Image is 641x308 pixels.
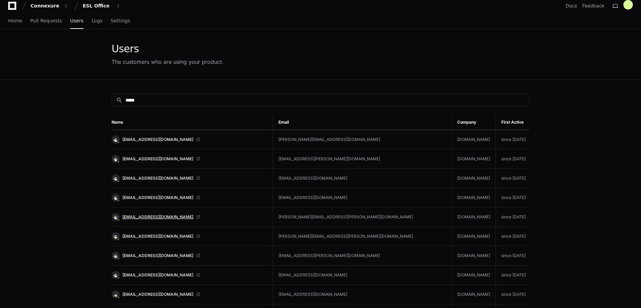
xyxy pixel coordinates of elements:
div: ESL Office [83,2,112,9]
img: 13.svg [112,272,119,278]
td: [DOMAIN_NAME] [452,169,496,188]
th: Name [112,115,273,130]
a: Logs [92,13,102,29]
th: First Active [496,115,533,130]
a: [EMAIL_ADDRESS][DOMAIN_NAME] [112,213,267,221]
img: 3.svg [112,291,119,297]
span: Home [8,19,22,23]
a: [EMAIL_ADDRESS][DOMAIN_NAME] [112,232,267,240]
td: [EMAIL_ADDRESS][PERSON_NAME][DOMAIN_NAME] [273,246,452,266]
img: 13.svg [112,252,119,259]
span: [EMAIL_ADDRESS][DOMAIN_NAME] [122,176,193,181]
td: since [DATE] [496,188,533,207]
a: [EMAIL_ADDRESS][DOMAIN_NAME] [112,194,267,202]
td: [EMAIL_ADDRESS][DOMAIN_NAME] [273,188,452,207]
a: [EMAIL_ADDRESS][DOMAIN_NAME] [112,155,267,163]
span: [EMAIL_ADDRESS][DOMAIN_NAME] [122,195,193,200]
span: [EMAIL_ADDRESS][DOMAIN_NAME] [122,234,193,239]
td: [EMAIL_ADDRESS][DOMAIN_NAME] [273,169,452,188]
td: [DOMAIN_NAME] [452,246,496,266]
td: [EMAIL_ADDRESS][DOMAIN_NAME] [273,266,452,285]
a: Settings [111,13,130,29]
a: [EMAIL_ADDRESS][DOMAIN_NAME] [112,271,267,279]
td: since [DATE] [496,130,533,149]
span: Logs [92,19,102,23]
td: [DOMAIN_NAME] [452,207,496,227]
a: Home [8,13,22,29]
td: [PERSON_NAME][EMAIL_ADDRESS][PERSON_NAME][DOMAIN_NAME] [273,227,452,246]
span: [EMAIL_ADDRESS][DOMAIN_NAME] [122,137,193,142]
td: since [DATE] [496,266,533,285]
a: Users [70,13,83,29]
td: since [DATE] [496,246,533,266]
td: [DOMAIN_NAME] [452,188,496,207]
td: [DOMAIN_NAME] [452,285,496,304]
td: since [DATE] [496,227,533,246]
span: Pull Requests [30,19,62,23]
button: Feedback [582,2,604,9]
span: [EMAIL_ADDRESS][DOMAIN_NAME] [122,253,193,258]
span: [EMAIL_ADDRESS][DOMAIN_NAME] [122,272,193,278]
div: Connexure [31,2,60,9]
span: [EMAIL_ADDRESS][DOMAIN_NAME] [122,292,193,297]
img: 13.svg [112,175,119,181]
td: [DOMAIN_NAME] [452,149,496,169]
td: [PERSON_NAME][EMAIL_ADDRESS][DOMAIN_NAME] [273,130,452,149]
span: [EMAIL_ADDRESS][DOMAIN_NAME] [122,156,193,162]
a: Docs [566,2,577,9]
td: since [DATE] [496,149,533,169]
a: Pull Requests [30,13,62,29]
td: since [DATE] [496,169,533,188]
span: Settings [111,19,130,23]
td: since [DATE] [496,207,533,227]
img: 13.svg [112,233,119,239]
div: The customers who are using your product. [112,58,224,66]
th: Email [273,115,452,130]
td: [DOMAIN_NAME] [452,227,496,246]
td: [PERSON_NAME][EMAIL_ADDRESS][PERSON_NAME][DOMAIN_NAME] [273,207,452,227]
img: 13.svg [112,136,119,143]
td: [EMAIL_ADDRESS][DOMAIN_NAME] [273,285,452,304]
a: [EMAIL_ADDRESS][DOMAIN_NAME] [112,252,267,260]
img: 13.svg [112,214,119,220]
a: [EMAIL_ADDRESS][DOMAIN_NAME] [112,174,267,182]
div: Users [112,43,224,55]
td: [EMAIL_ADDRESS][PERSON_NAME][DOMAIN_NAME] [273,149,452,169]
a: [EMAIL_ADDRESS][DOMAIN_NAME] [112,135,267,144]
a: [EMAIL_ADDRESS][DOMAIN_NAME] [112,290,267,298]
span: Users [70,19,83,23]
span: [EMAIL_ADDRESS][DOMAIN_NAME] [122,214,193,220]
img: 13.svg [112,156,119,162]
td: [DOMAIN_NAME] [452,266,496,285]
th: Company [452,115,496,130]
mat-icon: search [116,97,123,104]
img: 13.svg [112,194,119,201]
td: [DOMAIN_NAME] [452,130,496,149]
td: since [DATE] [496,285,533,304]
